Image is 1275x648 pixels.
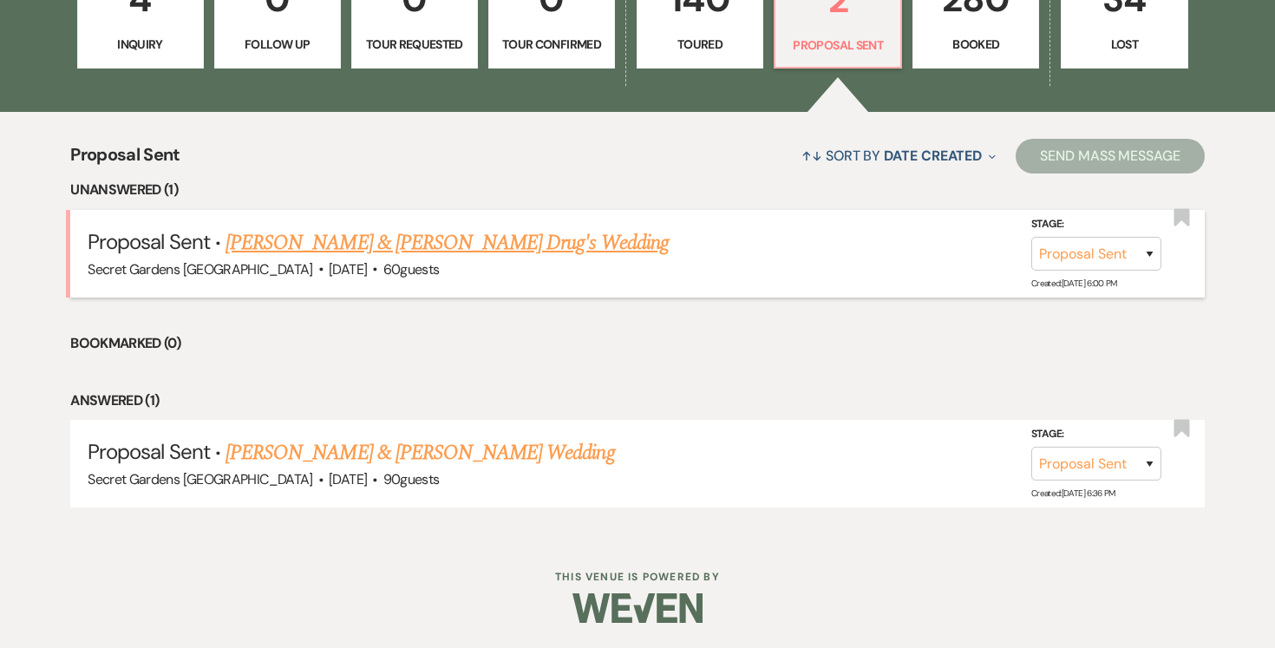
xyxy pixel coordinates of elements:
[329,260,367,278] span: [DATE]
[572,578,703,638] img: Weven Logo
[329,470,367,488] span: [DATE]
[500,35,604,54] p: Tour Confirmed
[70,389,1205,412] li: Answered (1)
[794,133,1003,179] button: Sort By Date Created
[383,260,440,278] span: 60 guests
[70,179,1205,201] li: Unanswered (1)
[801,147,822,165] span: ↑↓
[226,227,669,259] a: [PERSON_NAME] & [PERSON_NAME] Drug's Wedding
[88,260,313,278] span: Secret Gardens [GEOGRAPHIC_DATA]
[383,470,440,488] span: 90 guests
[1031,214,1161,233] label: Stage:
[1031,488,1115,499] span: Created: [DATE] 6:36 PM
[88,228,210,255] span: Proposal Sent
[648,35,752,54] p: Toured
[1031,425,1161,444] label: Stage:
[786,36,890,55] p: Proposal Sent
[226,35,330,54] p: Follow Up
[924,35,1028,54] p: Booked
[70,141,180,179] span: Proposal Sent
[88,35,193,54] p: Inquiry
[226,437,614,468] a: [PERSON_NAME] & [PERSON_NAME] Wedding
[88,438,210,465] span: Proposal Sent
[1031,278,1117,289] span: Created: [DATE] 6:00 PM
[884,147,982,165] span: Date Created
[88,470,313,488] span: Secret Gardens [GEOGRAPHIC_DATA]
[1072,35,1176,54] p: Lost
[363,35,467,54] p: Tour Requested
[70,332,1205,355] li: Bookmarked (0)
[1016,139,1205,173] button: Send Mass Message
